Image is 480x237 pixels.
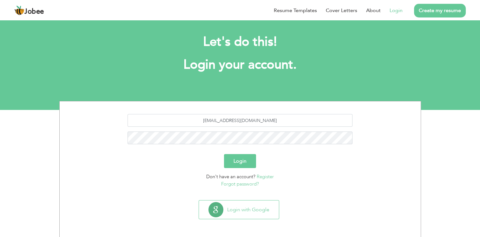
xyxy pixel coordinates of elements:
span: Jobee [24,8,44,15]
span: Don't have an account? [206,173,255,180]
a: Register [257,173,274,180]
a: Cover Letters [326,7,357,14]
a: Jobee [14,5,44,16]
a: About [366,7,381,14]
a: Login [390,7,403,14]
img: jobee.io [14,5,24,16]
a: Create my resume [414,4,466,17]
a: Resume Templates [274,7,317,14]
a: Forgot password? [221,181,259,187]
button: Login with Google [199,200,279,219]
h2: Let's do this! [69,34,411,50]
h1: Login your account. [69,57,411,73]
button: Login [224,154,256,168]
input: Email [128,114,352,127]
